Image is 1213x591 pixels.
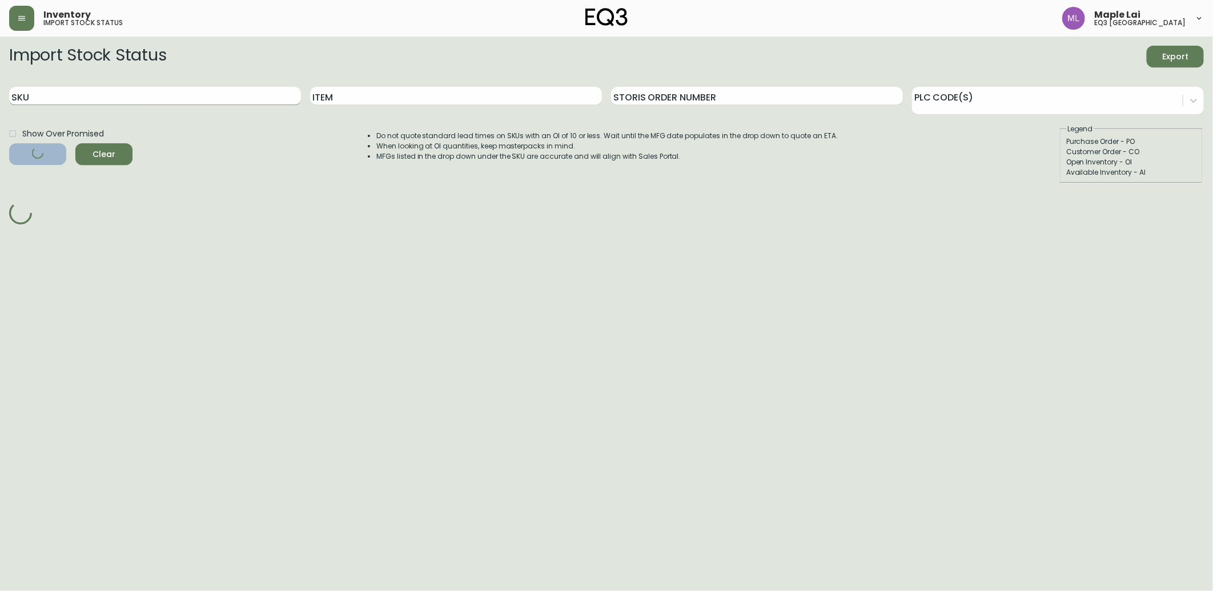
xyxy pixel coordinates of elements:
h2: Import Stock Status [9,46,166,67]
div: Open Inventory - OI [1066,157,1196,167]
h5: import stock status [43,19,123,26]
span: Clear [85,147,123,162]
div: Available Inventory - AI [1066,167,1196,178]
h5: eq3 [GEOGRAPHIC_DATA] [1094,19,1186,26]
span: Maple Lai [1094,10,1140,19]
img: logo [585,8,628,26]
button: Clear [75,143,132,165]
legend: Legend [1066,124,1094,134]
button: Export [1147,46,1204,67]
div: Purchase Order - PO [1066,136,1196,147]
img: 61e28cffcf8cc9f4e300d877dd684943 [1062,7,1085,30]
li: When looking at OI quantities, keep masterpacks in mind. [376,141,838,151]
li: Do not quote standard lead times on SKUs with an OI of 10 or less. Wait until the MFG date popula... [376,131,838,141]
div: Customer Order - CO [1066,147,1196,157]
li: MFGs listed in the drop down under the SKU are accurate and will align with Sales Portal. [376,151,838,162]
span: Inventory [43,10,91,19]
span: Export [1156,50,1195,64]
span: Show Over Promised [22,128,104,140]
